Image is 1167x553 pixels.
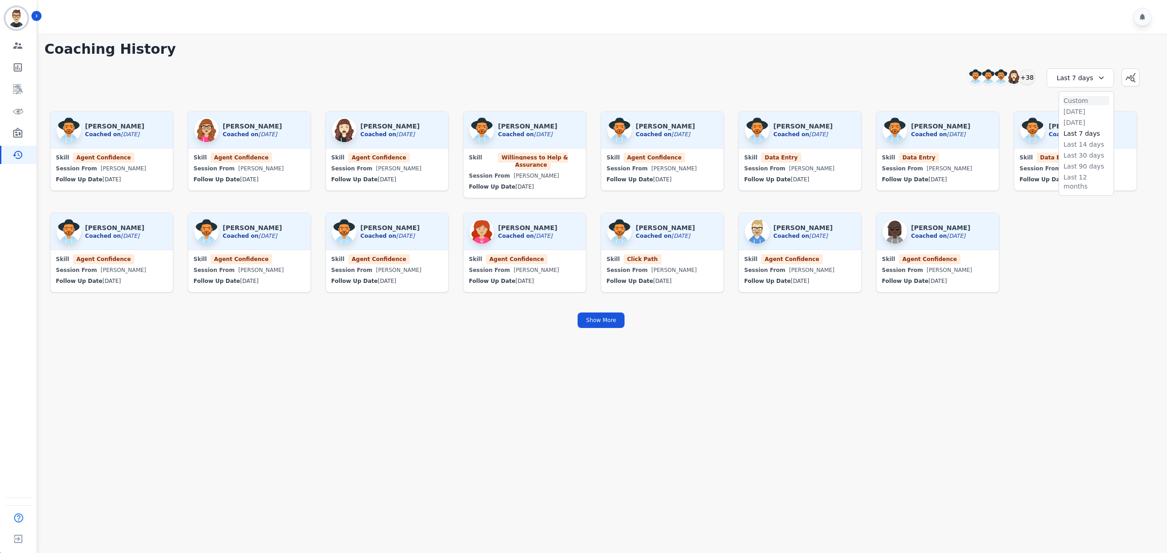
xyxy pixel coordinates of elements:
span: Agent Confidence [348,153,410,163]
img: manager [607,219,632,244]
button: Show More [578,312,625,328]
a: manager [PERSON_NAME] Coached on[DATE] SkillAgent Confidence Session From[PERSON_NAME] Follow Up ... [50,111,173,198]
div: [PERSON_NAME] [101,263,146,277]
span: Willingness to Help & Assurance [498,153,568,170]
div: [PERSON_NAME] [376,263,422,277]
a: manager [PERSON_NAME] Coached on[DATE] SkillAgent Confidence Session From[PERSON_NAME] Follow Up ... [738,213,862,292]
img: Bordered avatar [5,7,27,29]
div: Follow Up Date [56,176,167,183]
div: [PERSON_NAME] [1049,122,1108,131]
div: Skill [744,256,856,263]
div: [PERSON_NAME] [651,263,697,277]
span: Agent Confidence [486,254,547,264]
div: [PERSON_NAME] [514,169,559,183]
span: [DATE] [258,131,277,138]
span: Agent Confidence [211,153,272,163]
span: [DATE] [671,131,690,138]
img: manager [882,219,908,244]
div: [PERSON_NAME] [376,161,422,176]
li: Last 30 days [1064,151,1109,160]
div: Session From [1020,161,1131,176]
img: manager [744,117,770,143]
div: [PERSON_NAME] [636,122,695,131]
div: Session From [331,263,443,277]
div: Session From [56,161,167,176]
span: [DATE] [240,176,259,183]
a: manager [PERSON_NAME] Coached on[DATE] SkillData Entry Session From[PERSON_NAME] Follow Up Date[D... [876,111,999,198]
span: [DATE] [791,176,810,183]
div: Coached on [911,232,971,240]
div: Follow Up Date [469,277,580,285]
div: Follow Up Date [1020,176,1131,183]
span: Agent Confidence [899,254,960,264]
span: [DATE] [791,278,810,284]
div: Skill [469,154,580,169]
a: manager [PERSON_NAME] Coached on[DATE] SkillAgent Confidence Session From[PERSON_NAME] Follow Up ... [325,111,449,198]
span: [DATE] [378,278,397,284]
div: [PERSON_NAME] [361,122,420,131]
img: manager [469,117,495,143]
div: [PERSON_NAME] [911,223,971,232]
div: Coached on [636,232,695,240]
div: Skill [607,154,718,161]
div: [PERSON_NAME] [85,122,145,131]
span: [DATE] [653,278,672,284]
div: Session From [882,161,993,176]
div: Skill [882,154,993,161]
div: Coached on [85,131,145,138]
a: manager [PERSON_NAME] Coached on[DATE] SkillData Entry Session From[PERSON_NAME] Follow Up Date[D... [738,111,862,198]
li: [DATE] [1064,107,1109,116]
a: manager [PERSON_NAME] Coached on[DATE] SkillAgent Confidence Session From[PERSON_NAME] Follow Up ... [325,213,449,292]
div: Session From [469,169,580,183]
div: Skill [331,256,443,263]
div: Follow Up Date [331,277,443,285]
span: [DATE] [929,278,947,284]
div: Last 7 days [1047,68,1114,87]
div: Follow Up Date [331,176,443,183]
li: Last 12 months [1064,173,1109,191]
span: [DATE] [516,278,534,284]
span: [DATE] [396,233,415,239]
div: Session From [331,161,443,176]
div: Skill [1020,154,1131,161]
div: Session From [607,161,718,176]
div: Follow Up Date [194,277,305,285]
img: manager [1020,117,1045,143]
span: Agent Confidence [73,254,134,264]
div: Skill [194,154,305,161]
img: manager [882,117,908,143]
div: Follow Up Date [744,277,856,285]
img: manager [744,219,770,244]
span: [DATE] [378,176,397,183]
div: [PERSON_NAME] [927,263,972,277]
div: Skill [744,154,856,161]
div: Follow Up Date [882,176,993,183]
span: [DATE] [516,184,534,190]
span: Agent Confidence [211,254,272,264]
div: Session From [882,263,993,277]
div: Session From [56,263,167,277]
div: Skill [56,154,167,161]
div: Skill [331,154,443,161]
a: manager [PERSON_NAME] Coached on[DATE] SkillAgent Confidence Session From[PERSON_NAME] Follow Up ... [188,213,311,292]
div: [PERSON_NAME] [927,161,972,176]
span: Data Entry [899,153,939,163]
div: [PERSON_NAME] [101,161,146,176]
img: manager [56,219,82,244]
div: Skill [56,256,167,263]
div: Follow Up Date [56,277,167,285]
div: Coached on [498,232,558,240]
div: [PERSON_NAME] [774,223,833,232]
li: Last 14 days [1064,140,1109,149]
a: manager [PERSON_NAME] Coached on[DATE] SkillAgent Confidence Session From[PERSON_NAME] Follow Up ... [876,213,999,292]
div: [PERSON_NAME] [238,161,284,176]
span: [DATE] [947,131,966,138]
div: Session From [194,161,305,176]
span: Agent Confidence [73,153,134,163]
img: manager [194,117,219,143]
span: Data Entry [1037,153,1077,163]
span: [DATE] [534,131,553,138]
div: Coached on [774,232,833,240]
div: Follow Up Date [607,176,718,183]
a: manager [PERSON_NAME] Coached on[DATE] SkillAgent Confidence Session From[PERSON_NAME] Follow Up ... [601,111,724,198]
